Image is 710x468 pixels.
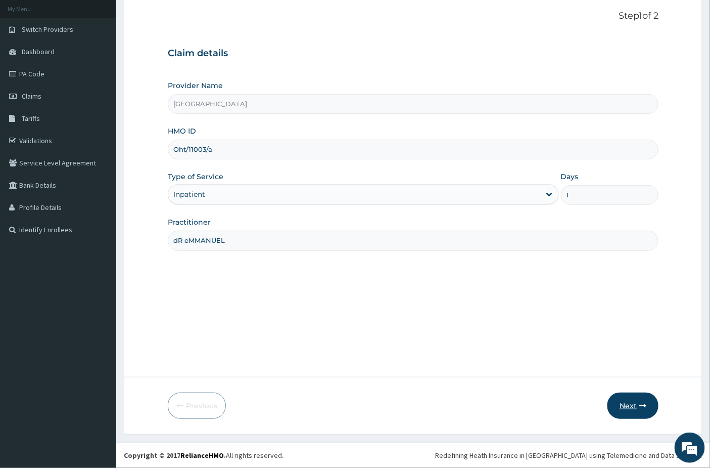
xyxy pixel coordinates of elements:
div: Inpatient [173,189,205,199]
label: Type of Service [168,172,223,182]
footer: All rights reserved. [116,442,710,468]
img: d_794563401_company_1708531726252_794563401 [19,51,41,76]
label: Provider Name [168,80,223,91]
span: Dashboard [22,47,55,56]
strong: Copyright © 2017 . [124,451,226,460]
textarea: Type your message and hit 'Enter' [5,276,193,312]
label: Days [561,172,579,182]
div: Chat with us now [53,57,170,70]
h3: Claim details [168,48,659,59]
button: Previous [168,393,226,419]
span: Claims [22,92,41,101]
span: Switch Providers [22,25,73,34]
a: RelianceHMO [180,451,224,460]
span: We're online! [59,127,139,230]
div: Minimize live chat window [166,5,190,29]
input: Enter Name [168,231,659,250]
label: Practitioner [168,217,211,227]
div: Redefining Heath Insurance in [GEOGRAPHIC_DATA] using Telemedicine and Data Science! [435,450,702,460]
label: HMO ID [168,126,196,136]
button: Next [607,393,658,419]
input: Enter HMO ID [168,140,659,159]
span: Tariffs [22,114,40,123]
p: Step 1 of 2 [168,11,659,22]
